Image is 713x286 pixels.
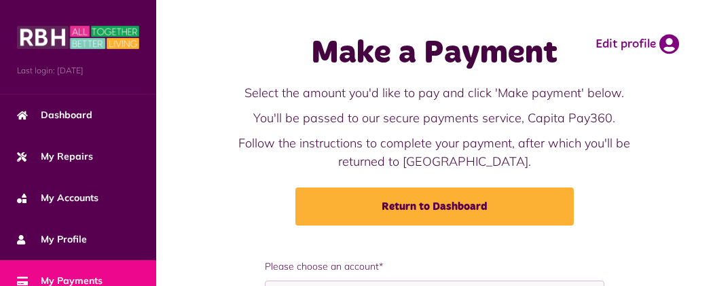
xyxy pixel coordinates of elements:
[221,34,648,73] h1: Make a Payment
[295,187,574,226] a: Return to Dashboard
[17,191,98,205] span: My Accounts
[221,134,648,171] p: Follow the instructions to complete your payment, after which you'll be returned to [GEOGRAPHIC_D...
[17,108,92,122] span: Dashboard
[17,149,93,164] span: My Repairs
[221,109,648,127] p: You'll be passed to our secure payments service, Capita Pay360.
[17,24,139,51] img: MyRBH
[596,34,679,54] a: Edit profile
[221,84,648,102] p: Select the amount you'd like to pay and click 'Make payment' below.
[17,65,139,77] span: Last login: [DATE]
[265,260,604,274] span: Please choose an account*
[17,232,87,247] span: My Profile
